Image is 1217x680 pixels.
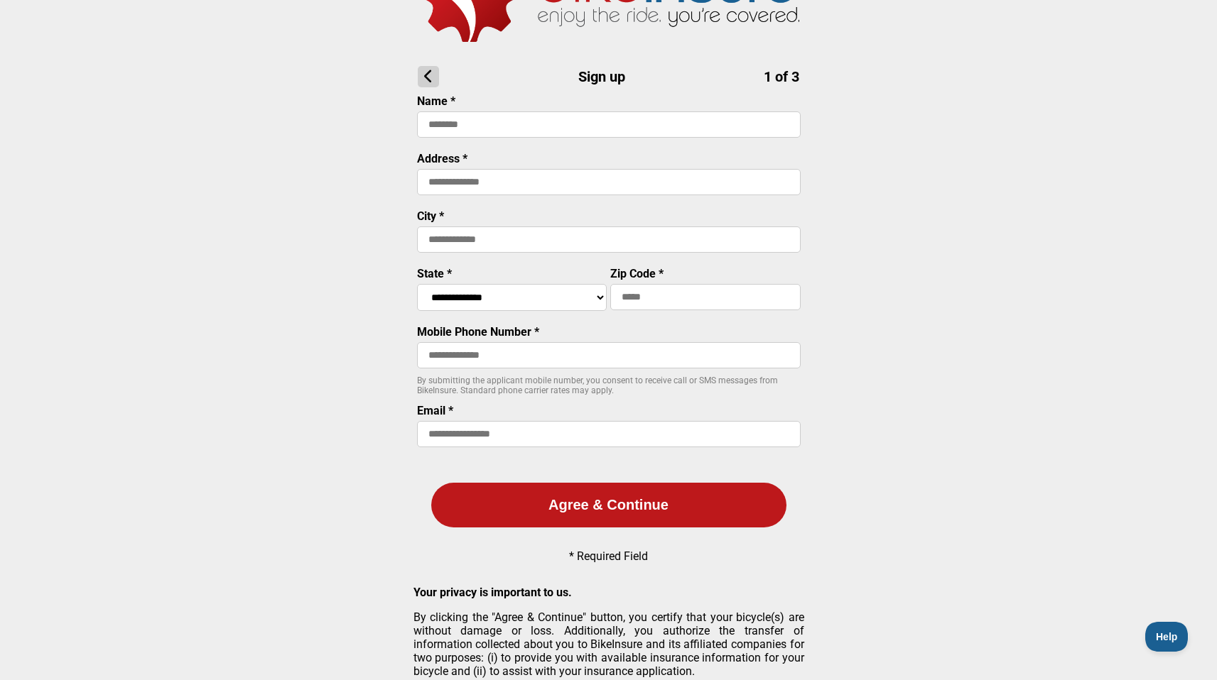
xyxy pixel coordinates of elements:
[417,152,467,165] label: Address *
[413,586,572,599] strong: Your privacy is important to us.
[417,325,539,339] label: Mobile Phone Number *
[418,66,799,87] h1: Sign up
[431,483,786,527] button: Agree & Continue
[610,267,664,280] label: Zip Code *
[417,267,452,280] label: State *
[764,68,799,85] span: 1 of 3
[417,404,453,417] label: Email *
[569,549,648,563] p: * Required Field
[417,375,801,395] p: By submitting the applicant mobile number, you consent to receive call or SMS messages from BikeI...
[1145,622,1189,652] iframe: Toggle Customer Support
[417,209,444,223] label: City *
[417,94,455,108] label: Name *
[413,610,804,678] p: By clicking the "Agree & Continue" button, you certify that your bicycle(s) are without damage or...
